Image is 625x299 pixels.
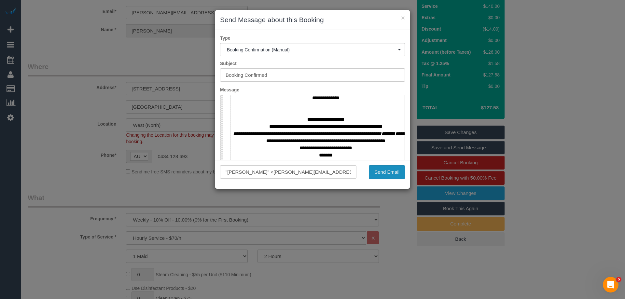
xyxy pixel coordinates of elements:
[401,14,405,21] button: ×
[616,277,621,282] span: 5
[220,95,405,197] iframe: Rich Text Editor, editor1
[220,68,405,82] input: Subject
[215,87,410,93] label: Message
[603,277,618,292] iframe: Intercom live chat
[220,15,405,25] h3: Send Message about this Booking
[220,43,405,56] button: Booking Confirmation (Manual)
[227,47,398,52] span: Booking Confirmation (Manual)
[369,165,405,179] button: Send Email
[215,35,410,41] label: Type
[215,60,410,67] label: Subject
